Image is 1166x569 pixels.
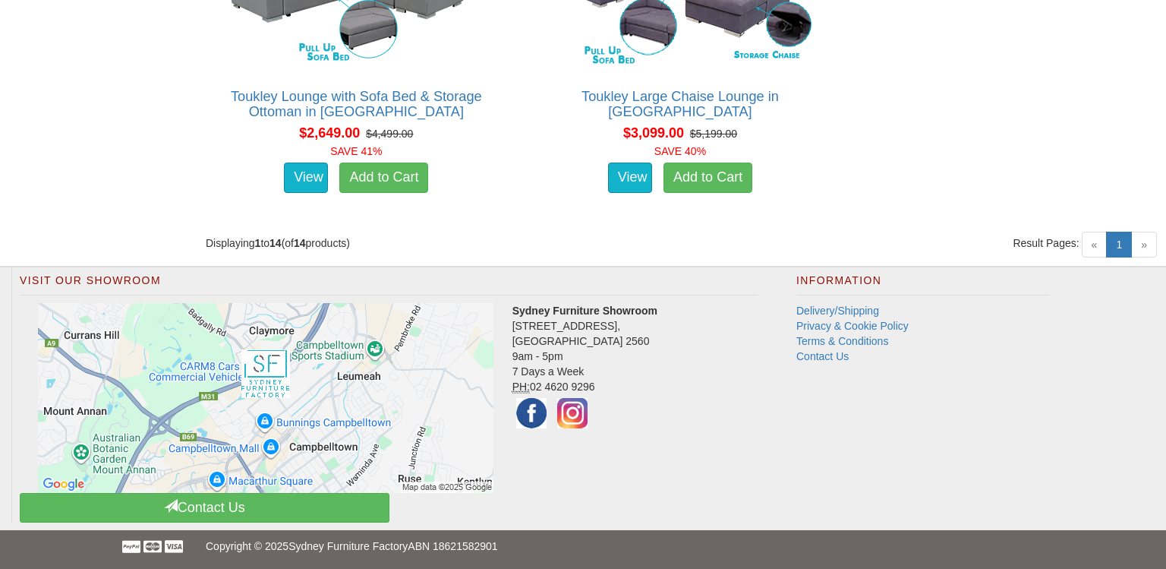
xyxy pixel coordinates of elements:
a: Delivery/Shipping [796,305,879,317]
span: $3,099.00 [623,125,684,141]
span: Result Pages: [1013,236,1079,251]
a: Sydney Furniture Factory [288,540,408,552]
h2: Information [796,275,1050,295]
strong: 1 [255,237,261,249]
a: Add to Cart [663,163,752,193]
span: » [1131,232,1157,258]
del: $4,499.00 [366,128,413,140]
a: View [284,163,328,193]
a: Toukley Lounge with Sofa Bed & Storage Ottoman in [GEOGRAPHIC_DATA] [231,89,482,119]
img: Click to activate map [38,303,493,493]
a: Terms & Conditions [796,335,888,347]
abbr: Phone [512,381,530,394]
a: Click to activate map [31,303,501,493]
span: $2,649.00 [299,125,360,141]
a: View [608,163,652,193]
div: Displaying to (of products) [194,236,680,251]
a: Contact Us [796,350,849,362]
strong: 14 [294,237,306,249]
del: $5,199.00 [690,128,737,140]
a: Toukley Large Chaise Lounge in [GEOGRAPHIC_DATA] [581,89,779,119]
a: Privacy & Cookie Policy [796,320,909,332]
a: Contact Us [20,493,389,523]
strong: Sydney Furniture Showroom [512,305,657,317]
img: Instagram [553,394,591,432]
p: Copyright © 2025 ABN 18621582901 [206,530,960,562]
span: « [1082,232,1108,258]
a: Add to Cart [339,163,428,193]
a: 1 [1106,232,1132,258]
img: Facebook [512,394,550,432]
font: SAVE 41% [330,145,382,157]
h2: Visit Our Showroom [20,275,758,295]
font: SAVE 40% [654,145,706,157]
strong: 14 [269,237,282,249]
